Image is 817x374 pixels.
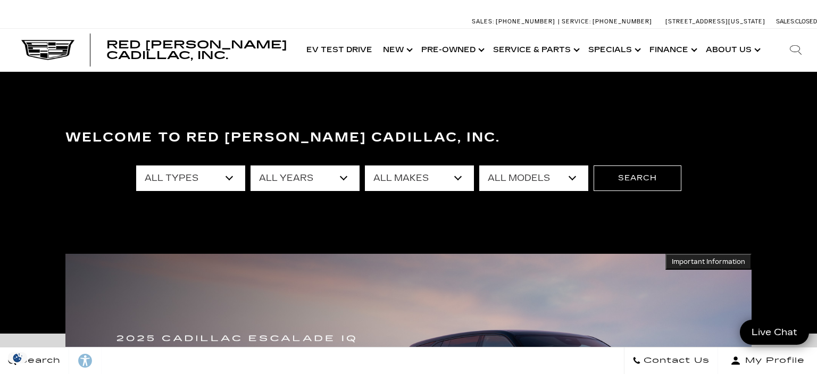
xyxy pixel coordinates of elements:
section: Click to Open Cookie Consent Modal [5,352,30,363]
span: My Profile [741,353,805,368]
a: Pre-Owned [416,29,488,71]
span: Contact Us [641,353,710,368]
button: Open user profile menu [718,347,817,374]
a: Service & Parts [488,29,583,71]
a: Sales: [PHONE_NUMBER] [472,19,558,24]
a: Red [PERSON_NAME] Cadillac, Inc. [106,39,290,61]
img: Opt-Out Icon [5,352,30,363]
a: Specials [583,29,644,71]
img: Cadillac Dark Logo with Cadillac White Text [21,40,74,60]
h3: Welcome to Red [PERSON_NAME] Cadillac, Inc. [65,127,752,148]
span: Closed [795,18,817,25]
span: Live Chat [746,326,803,338]
span: Important Information [672,257,745,266]
a: Live Chat [740,320,809,345]
a: EV Test Drive [301,29,378,71]
a: [STREET_ADDRESS][US_STATE] [665,18,765,25]
span: [PHONE_NUMBER] [496,18,555,25]
select: Filter by model [479,165,588,191]
span: Service: [562,18,591,25]
span: Sales: [472,18,494,25]
a: Contact Us [624,347,718,374]
a: About Us [701,29,764,71]
a: Service: [PHONE_NUMBER] [558,19,655,24]
select: Filter by type [136,165,245,191]
a: New [378,29,416,71]
span: Sales: [776,18,795,25]
span: Red [PERSON_NAME] Cadillac, Inc. [106,38,287,62]
select: Filter by make [365,165,474,191]
span: Search [16,353,61,368]
a: Finance [644,29,701,71]
select: Filter by year [251,165,360,191]
button: Search [594,165,681,191]
span: [PHONE_NUMBER] [593,18,652,25]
